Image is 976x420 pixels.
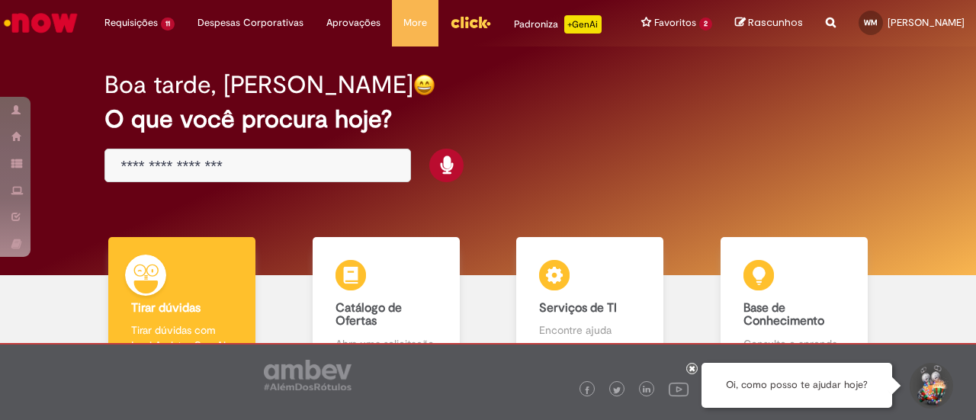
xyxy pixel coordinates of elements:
span: Favoritos [654,15,696,30]
img: click_logo_yellow_360x200.png [450,11,491,34]
b: Tirar dúvidas [131,300,201,316]
a: Catálogo de Ofertas Abra uma solicitação [284,237,489,369]
img: logo_footer_facebook.png [583,386,591,394]
a: Serviços de TI Encontre ajuda [488,237,692,369]
span: Aprovações [326,15,380,30]
h2: O que você procura hoje? [104,106,871,133]
span: 2 [699,18,712,30]
span: Requisições [104,15,158,30]
p: +GenAi [564,15,602,34]
img: ServiceNow [2,8,80,38]
button: Iniciar Conversa de Suporte [907,363,953,409]
b: Base de Conhecimento [743,300,824,329]
span: Despesas Corporativas [197,15,303,30]
div: Padroniza [514,15,602,34]
img: logo_footer_linkedin.png [643,386,650,395]
p: Abra uma solicitação [335,336,437,351]
img: logo_footer_youtube.png [669,379,689,399]
p: Encontre ajuda [539,322,640,338]
p: Tirar dúvidas com Lupi Assist e Gen Ai [131,322,233,353]
img: logo_footer_ambev_rotulo_gray.png [264,360,352,390]
b: Serviços de TI [539,300,617,316]
a: Tirar dúvidas Tirar dúvidas com Lupi Assist e Gen Ai [80,237,284,369]
h2: Boa tarde, [PERSON_NAME] [104,72,413,98]
p: Consulte e aprenda [743,336,845,351]
a: Base de Conhecimento Consulte e aprenda [692,237,897,369]
span: WM [864,18,878,27]
img: happy-face.png [413,74,435,96]
a: Rascunhos [735,16,803,30]
span: Rascunhos [748,15,803,30]
div: Oi, como posso te ajudar hoje? [701,363,892,408]
b: Catálogo de Ofertas [335,300,402,329]
span: [PERSON_NAME] [888,16,965,29]
span: More [403,15,427,30]
span: 11 [161,18,175,30]
img: logo_footer_twitter.png [613,386,621,394]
